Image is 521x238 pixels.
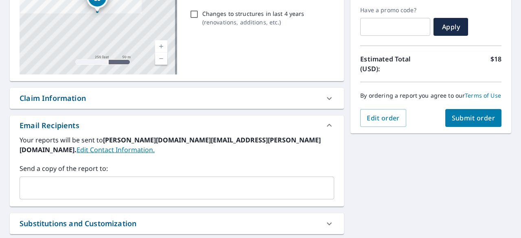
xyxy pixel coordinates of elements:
[155,52,167,65] a: Current Level 17, Zoom Out
[360,92,501,99] p: By ordering a report you agree to our
[20,218,136,229] div: Substitutions and Customization
[440,22,462,31] span: Apply
[452,114,495,122] span: Submit order
[360,109,406,127] button: Edit order
[10,213,344,234] div: Substitutions and Customization
[445,109,502,127] button: Submit order
[20,135,321,154] b: [PERSON_NAME][DOMAIN_NAME][EMAIL_ADDRESS][PERSON_NAME][DOMAIN_NAME].
[20,93,86,104] div: Claim Information
[360,54,431,74] p: Estimated Total (USD):
[202,9,304,18] p: Changes to structures in last 4 years
[20,120,79,131] div: Email Recipients
[155,40,167,52] a: Current Level 17, Zoom In
[360,7,430,14] label: Have a promo code?
[10,88,344,109] div: Claim Information
[77,145,155,154] a: EditContactInfo
[367,114,400,122] span: Edit order
[20,164,334,173] label: Send a copy of the report to:
[433,18,468,36] button: Apply
[20,135,334,155] label: Your reports will be sent to
[490,54,501,74] p: $18
[202,18,304,26] p: ( renovations, additions, etc. )
[10,116,344,135] div: Email Recipients
[465,92,501,99] a: Terms of Use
